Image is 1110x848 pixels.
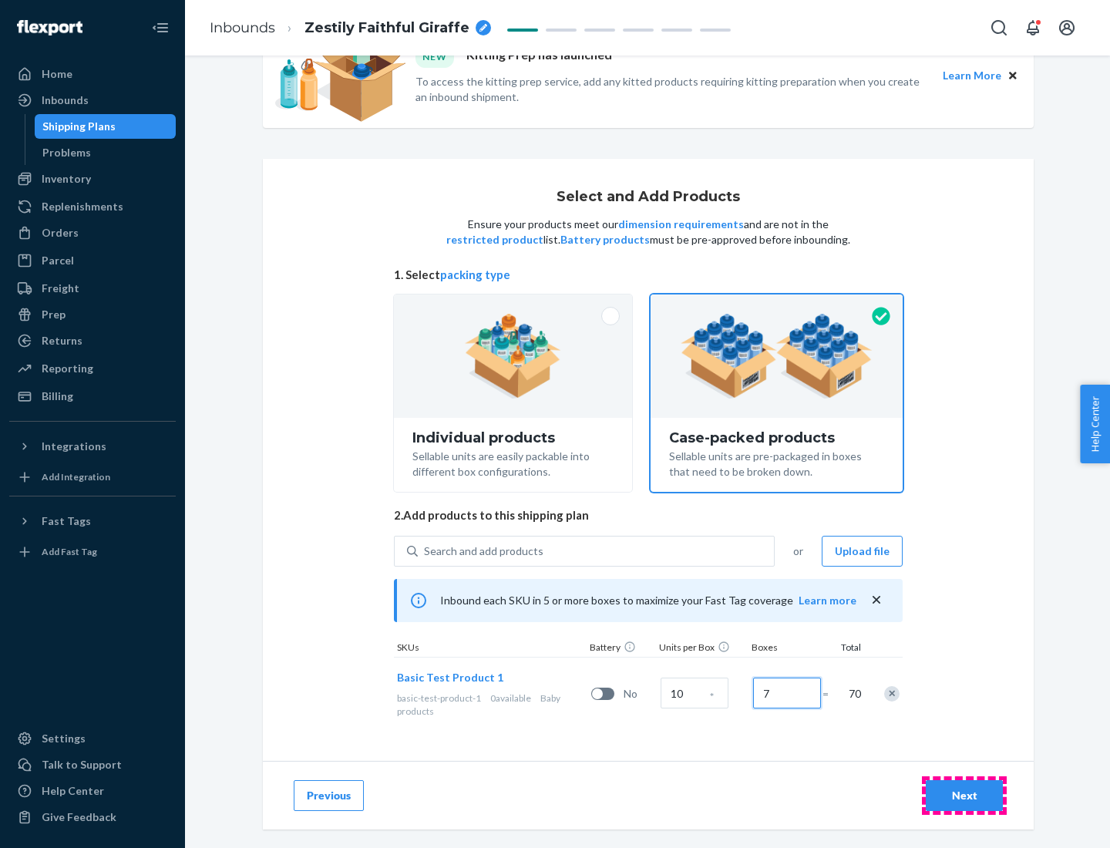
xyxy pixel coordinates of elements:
[939,788,990,803] div: Next
[624,686,654,702] span: No
[9,276,176,301] a: Freight
[656,641,748,657] div: Units per Box
[943,67,1001,84] button: Learn More
[397,670,503,685] button: Basic Test Product 1
[42,281,79,296] div: Freight
[9,752,176,777] a: Talk to Support
[42,145,91,160] div: Problems
[412,430,614,446] div: Individual products
[984,12,1014,43] button: Open Search Box
[9,302,176,327] a: Prep
[9,384,176,409] a: Billing
[9,540,176,564] a: Add Fast Tag
[42,545,97,558] div: Add Fast Tag
[294,780,364,811] button: Previous
[42,757,122,772] div: Talk to Support
[9,805,176,829] button: Give Feedback
[822,536,903,567] button: Upload file
[440,267,510,283] button: packing type
[9,220,176,245] a: Orders
[9,194,176,219] a: Replenishments
[42,225,79,241] div: Orders
[9,356,176,381] a: Reporting
[42,199,123,214] div: Replenishments
[1004,67,1021,84] button: Close
[394,579,903,622] div: Inbound each SKU in 5 or more boxes to maximize your Fast Tag coverage
[35,114,177,139] a: Shipping Plans
[394,507,903,523] span: 2. Add products to this shipping plan
[412,446,614,480] div: Sellable units are easily packable into different box configurations.
[799,593,856,608] button: Learn more
[9,328,176,353] a: Returns
[42,253,74,268] div: Parcel
[197,5,503,51] ol: breadcrumbs
[415,74,929,105] p: To access the kitting prep service, add any kitted products requiring kitting preparation when yo...
[748,641,826,657] div: Boxes
[145,12,176,43] button: Close Navigation
[822,686,838,702] span: =
[9,62,176,86] a: Home
[424,543,543,559] div: Search and add products
[446,232,543,247] button: restricted product
[42,93,89,108] div: Inbounds
[753,678,821,708] input: Number of boxes
[304,19,469,39] span: Zestily Faithful Giraffe
[42,783,104,799] div: Help Center
[557,190,740,205] h1: Select and Add Products
[9,509,176,533] button: Fast Tags
[42,66,72,82] div: Home
[42,307,66,322] div: Prep
[42,361,93,376] div: Reporting
[9,726,176,751] a: Settings
[1017,12,1048,43] button: Open notifications
[9,248,176,273] a: Parcel
[669,446,884,480] div: Sellable units are pre-packaged in boxes that need to be broken down.
[466,46,612,67] p: Kitting Prep has launched
[42,470,110,483] div: Add Integration
[869,592,884,608] button: close
[465,314,561,399] img: individual-pack.facf35554cb0f1810c75b2bd6df2d64e.png
[42,171,91,187] div: Inventory
[490,692,531,704] span: 0 available
[9,465,176,490] a: Add Integration
[9,779,176,803] a: Help Center
[415,46,454,67] div: NEW
[394,641,587,657] div: SKUs
[9,434,176,459] button: Integrations
[1051,12,1082,43] button: Open account menu
[826,641,864,657] div: Total
[681,314,873,399] img: case-pack.59cecea509d18c883b923b81aeac6d0b.png
[17,20,82,35] img: Flexport logo
[560,232,650,247] button: Battery products
[587,641,656,657] div: Battery
[397,692,481,704] span: basic-test-product-1
[210,19,275,36] a: Inbounds
[926,780,1003,811] button: Next
[669,430,884,446] div: Case-packed products
[397,692,585,718] div: Baby products
[394,267,903,283] span: 1. Select
[1080,385,1110,463] button: Help Center
[42,513,91,529] div: Fast Tags
[661,678,728,708] input: Case Quantity
[35,140,177,165] a: Problems
[42,731,86,746] div: Settings
[42,119,116,134] div: Shipping Plans
[397,671,503,684] span: Basic Test Product 1
[445,217,852,247] p: Ensure your products meet our and are not in the list. must be pre-approved before inbounding.
[42,809,116,825] div: Give Feedback
[42,389,73,404] div: Billing
[42,439,106,454] div: Integrations
[9,88,176,113] a: Inbounds
[884,686,900,702] div: Remove Item
[618,217,744,232] button: dimension requirements
[793,543,803,559] span: or
[42,333,82,348] div: Returns
[9,167,176,191] a: Inventory
[846,686,861,702] span: 70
